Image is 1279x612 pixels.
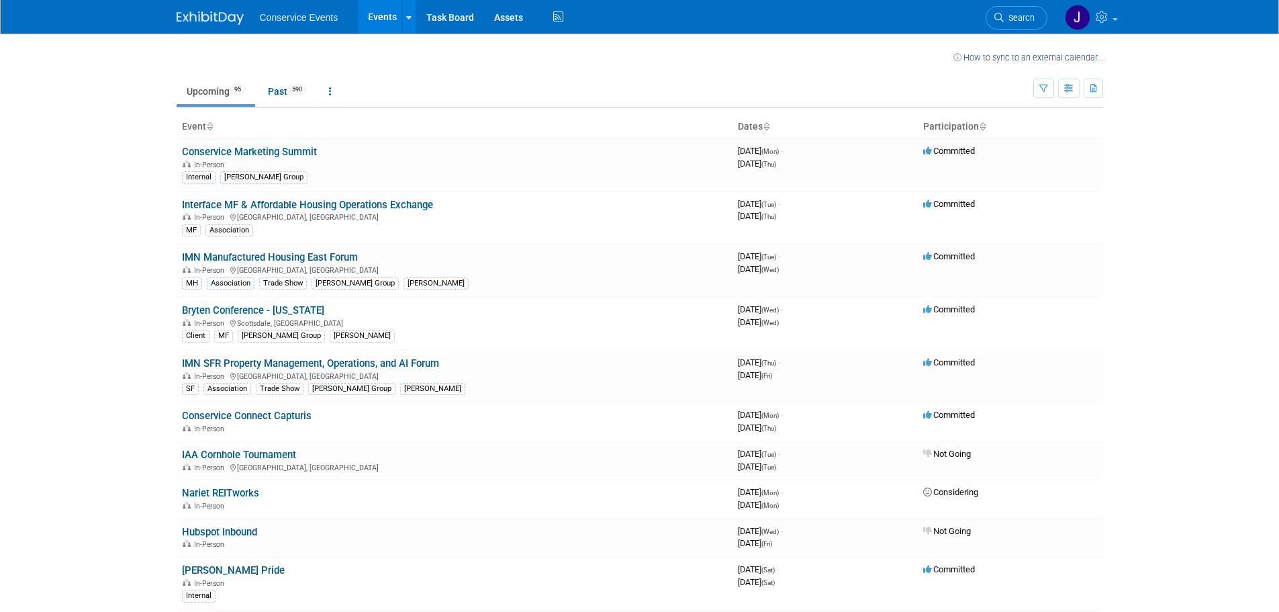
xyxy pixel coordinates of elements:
div: [GEOGRAPHIC_DATA], [GEOGRAPHIC_DATA] [182,462,727,472]
div: [GEOGRAPHIC_DATA], [GEOGRAPHIC_DATA] [182,264,727,275]
a: Search [986,6,1047,30]
a: Past590 [258,79,316,104]
img: In-Person Event [183,161,191,167]
span: In-Person [194,579,228,588]
span: In-Person [194,540,228,549]
div: [PERSON_NAME] Group [220,171,307,183]
span: [DATE] [738,146,783,156]
a: IMN Manufactured Housing East Forum [182,251,358,263]
span: Search [1004,13,1035,23]
div: [GEOGRAPHIC_DATA], [GEOGRAPHIC_DATA] [182,370,727,381]
span: - [778,199,780,209]
div: MF [214,330,233,342]
span: [DATE] [738,317,779,327]
span: In-Person [194,425,228,433]
span: (Wed) [761,266,779,273]
span: In-Person [194,502,228,511]
span: (Thu) [761,359,776,367]
img: In-Person Event [183,213,191,220]
span: Conservice Events [260,12,338,23]
img: John Taggart [1065,5,1090,30]
span: (Fri) [761,372,772,380]
div: Client [182,330,209,342]
div: MF [182,224,201,236]
a: Interface MF & Affordable Housing Operations Exchange [182,199,433,211]
span: (Sat) [761,566,775,574]
span: (Tue) [761,451,776,458]
span: [DATE] [738,211,776,221]
span: [DATE] [738,564,779,574]
span: [DATE] [738,159,776,169]
a: Conservice Connect Capturis [182,410,312,422]
a: Nariet REITworks [182,487,259,499]
span: In-Person [194,213,228,222]
span: 590 [288,85,306,95]
div: Trade Show [259,277,307,290]
span: (Thu) [761,213,776,220]
span: Committed [923,304,975,314]
div: [GEOGRAPHIC_DATA], [GEOGRAPHIC_DATA] [182,211,727,222]
span: (Wed) [761,319,779,326]
span: In-Person [194,319,228,328]
a: Sort by Participation Type [979,121,986,132]
span: Not Going [923,449,971,459]
span: (Tue) [761,201,776,208]
span: [DATE] [738,410,783,420]
div: Association [203,383,251,395]
span: - [778,251,780,261]
span: [DATE] [738,500,779,510]
span: Committed [923,199,975,209]
img: In-Person Event [183,425,191,431]
div: Internal [182,590,216,602]
span: - [781,304,783,314]
div: Association [207,277,254,290]
div: [PERSON_NAME] [330,330,395,342]
div: [PERSON_NAME] Group [238,330,325,342]
span: Committed [923,410,975,420]
th: Dates [732,116,918,138]
span: - [778,449,780,459]
img: ExhibitDay [177,11,244,25]
span: (Sat) [761,579,775,586]
span: [DATE] [738,462,776,472]
span: [DATE] [738,304,783,314]
img: In-Person Event [183,540,191,547]
span: - [781,146,783,156]
span: - [781,410,783,420]
img: In-Person Event [183,579,191,586]
div: MH [182,277,202,290]
span: [DATE] [738,251,780,261]
a: [PERSON_NAME] Pride [182,564,285,576]
span: Considering [923,487,978,497]
span: - [778,357,780,367]
span: [DATE] [738,487,783,497]
div: [PERSON_NAME] [400,383,465,395]
div: Association [205,224,253,236]
th: Participation [918,116,1103,138]
span: [DATE] [738,526,783,536]
span: 95 [230,85,245,95]
span: - [781,526,783,536]
img: In-Person Event [183,319,191,326]
span: (Mon) [761,148,779,155]
span: (Tue) [761,253,776,261]
div: Scottsdale, [GEOGRAPHIC_DATA] [182,317,727,328]
div: [PERSON_NAME] Group [312,277,399,290]
span: (Wed) [761,306,779,314]
span: (Tue) [761,464,776,471]
span: Committed [923,564,975,574]
a: How to sync to an external calendar... [953,52,1103,62]
span: (Thu) [761,161,776,168]
span: (Mon) [761,489,779,496]
div: [PERSON_NAME] [404,277,469,290]
a: Sort by Start Date [763,121,769,132]
span: [DATE] [738,370,772,380]
span: In-Person [194,464,228,472]
a: Conservice Marketing Summit [182,146,317,158]
span: [DATE] [738,423,776,433]
span: Not Going [923,526,971,536]
span: [DATE] [738,199,780,209]
img: In-Person Event [183,464,191,470]
a: Bryten Conference - [US_STATE] [182,304,324,316]
span: Committed [923,357,975,367]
